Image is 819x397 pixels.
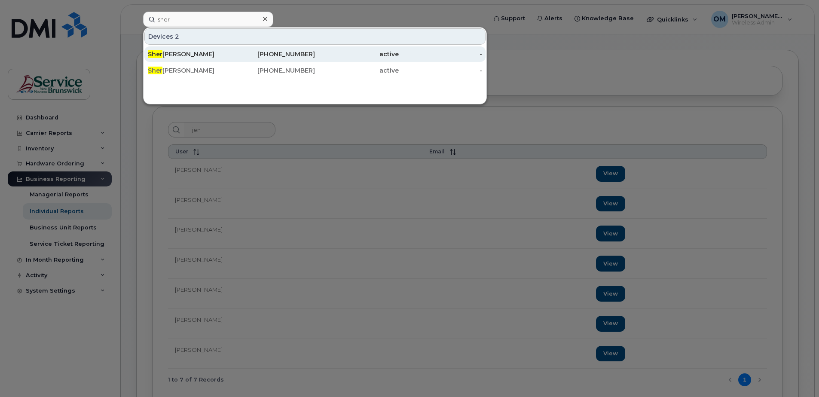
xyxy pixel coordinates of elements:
span: Sher [148,50,162,58]
div: [PERSON_NAME] [148,50,232,58]
div: [PHONE_NUMBER] [232,66,315,75]
div: [PERSON_NAME] [148,66,232,75]
div: Devices [144,28,486,45]
div: active [315,66,399,75]
span: 2 [175,32,179,41]
div: [PHONE_NUMBER] [232,50,315,58]
div: active [315,50,399,58]
a: Sher[PERSON_NAME][PHONE_NUMBER]active- [144,46,486,62]
a: Sher[PERSON_NAME][PHONE_NUMBER]active- [144,63,486,78]
div: - [399,50,483,58]
span: Sher [148,67,162,74]
div: - [399,66,483,75]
